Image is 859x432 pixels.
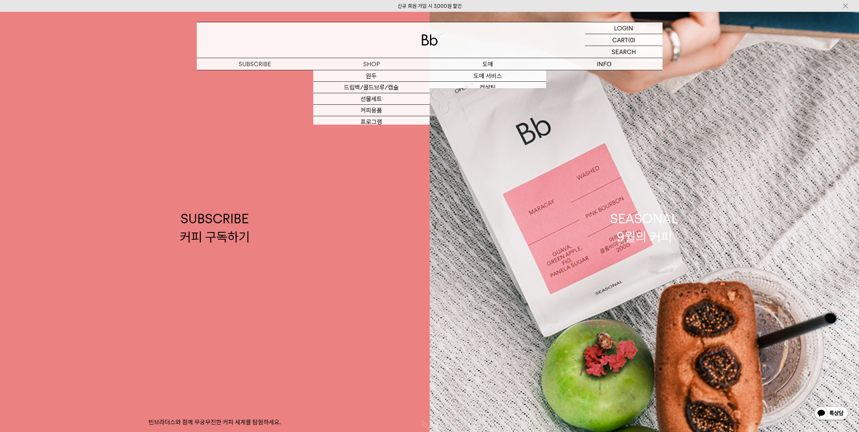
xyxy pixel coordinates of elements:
[610,210,678,246] div: SEASONAL 9월의 커피
[612,46,636,58] p: SEARCH
[430,70,546,82] a: 도매 서비스
[430,58,546,70] p: 도매
[313,82,430,93] a: 드립백/콜드브루/캡슐
[398,3,462,9] a: 신규 회원 가입 시 3,000원 할인
[430,82,546,93] a: 컨설팅
[585,22,663,34] a: LOGIN
[313,116,430,128] a: 프로그램
[313,105,430,116] a: 커피용품
[612,34,628,46] p: CART
[313,70,430,82] a: 원두
[614,22,633,34] p: LOGIN
[197,58,313,70] a: SUBSCRIBE
[546,58,663,70] p: INFO
[313,58,430,70] a: SHOP
[422,34,438,46] img: 로고
[313,93,430,105] a: 선물세트
[180,210,250,246] div: SUBSCRIBE 커피 구독하기
[585,34,663,46] a: CART (0)
[628,34,635,46] p: (0)
[814,406,849,422] img: 카카오톡 채널 1:1 채팅 버튼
